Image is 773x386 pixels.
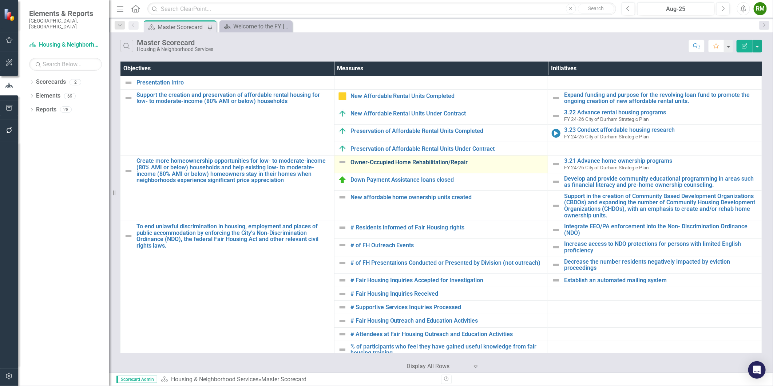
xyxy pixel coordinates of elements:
[552,160,560,169] img: Not Defined
[338,330,347,339] img: Not Defined
[338,276,347,285] img: Not Defined
[124,166,133,175] img: Not Defined
[748,361,766,379] div: Open Intercom Messenger
[338,316,347,325] img: Not Defined
[136,158,330,183] a: Create more homeownership opportunities for low- to moderate-income (80% AMI or below) households...
[29,18,102,30] small: [GEOGRAPHIC_DATA], [GEOGRAPHIC_DATA]
[548,155,762,173] td: Double-Click to Edit Right Click for Context Menu
[338,127,347,135] img: Above
[548,173,762,190] td: Double-Click to Edit Right Click for Context Menu
[548,239,762,256] td: Double-Click to Edit Right Click for Context Menu
[564,165,649,170] span: FY 24-26 City of Durham Strategic Plan
[564,259,758,271] a: Decrease the number residents negatively impacted by eviction proceedings
[548,221,762,239] td: Double-Click to Edit Right Click for Context Menu
[221,22,290,31] a: Welcome to the FY [DATE]-[DATE] Strategic Plan Landing Page!
[334,89,548,107] td: Double-Click to Edit Right Click for Context Menu
[350,343,544,356] a: % of participants who feel they have gained useful knowledge from fair housing training
[564,92,758,105] a: Expand funding and purpose for the revolving loan fund to promote the ongoing creation of new aff...
[334,190,548,221] td: Double-Click to Edit Right Click for Context Menu
[338,193,347,202] img: Not Defined
[754,2,767,15] button: RM
[36,92,60,100] a: Elements
[334,287,548,300] td: Double-Click to Edit Right Click for Context Menu
[588,5,604,11] span: Search
[158,23,206,32] div: Master Scorecard
[552,177,560,186] img: Not Defined
[60,107,72,113] div: 28
[564,193,758,218] a: Support in the creation of Community Based Development Organizations (CBDOs) and expanding the nu...
[350,277,544,284] a: # Fair Housing Inquiries Accepted for Investigation
[334,173,548,190] td: Double-Click to Edit Right Click for Context Menu
[564,127,758,133] a: 3.23 Conduct affordable housing research
[564,116,649,122] span: FY 24-26 City of Durham Strategic Plan
[334,142,548,155] td: Double-Click to Edit Right Click for Context Menu
[64,93,76,99] div: 69
[334,125,548,142] td: Double-Click to Edit Right Click for Context Menu
[120,155,334,221] td: Double-Click to Edit Right Click for Context Menu
[29,41,102,49] a: Housing & Neighborhood Services
[29,58,102,71] input: Search Below...
[147,3,616,15] input: Search ClearPoint...
[548,89,762,107] td: Double-Click to Edit Right Click for Context Menu
[552,225,560,234] img: Not Defined
[564,134,649,139] span: FY 24-26 City of Durham Strategic Plan
[564,158,758,164] a: 3.21 Advance home ownership programs
[338,92,347,101] img: Close to Target
[70,79,81,85] div: 2
[564,223,758,236] a: Integrate EEO/PA enforcement into the Non- Discrimination Ordinance (NDO)
[137,39,213,47] div: Master Scorecard
[350,242,544,249] a: # of FH Outreach Events
[334,256,548,273] td: Double-Click to Edit Right Click for Context Menu
[171,376,258,383] a: Housing & Neighborhood Services
[338,241,347,249] img: Not Defined
[338,176,347,184] img: On Target
[338,259,347,267] img: Not Defined
[36,78,66,86] a: Scorecards
[552,260,560,269] img: Not Defined
[552,276,560,285] img: Not Defined
[548,107,762,125] td: Double-Click to Edit Right Click for Context Menu
[334,107,548,125] td: Double-Click to Edit Right Click for Context Menu
[564,176,758,188] a: Develop and provide community educational programming in areas such as financial literacy and pre...
[350,177,544,183] a: Down Payment Assistance loans closed
[350,304,544,311] a: # Supportive Services Inquiries Processed
[334,300,548,314] td: Double-Click to Edit Right Click for Context Menu
[552,201,560,210] img: Not Defined
[350,93,544,99] a: New Affordable Rental Units Completed
[350,260,544,266] a: # of FH Presentations Conducted or Presented by Division (not outreach)
[338,109,347,118] img: Above
[350,224,544,231] a: # Residents informed of Fair Housing rights
[552,243,560,252] img: Not Defined
[338,289,347,298] img: Not Defined
[338,303,347,312] img: Not Defined
[334,155,548,173] td: Double-Click to Edit Right Click for Context Menu
[334,273,548,287] td: Double-Click to Edit Right Click for Context Menu
[552,94,560,102] img: Not Defined
[120,76,334,89] td: Double-Click to Edit Right Click for Context Menu
[161,375,436,384] div: »
[116,376,157,383] span: Scorecard Admin
[350,194,544,201] a: New affordable home ownership units created
[136,92,330,105] a: Support the creation and preservation of affordable rental housing for low- to moderate-income (8...
[4,8,16,21] img: ClearPoint Strategy
[334,341,548,358] td: Double-Click to Edit Right Click for Context Menu
[552,129,560,138] img: In Progress
[564,109,758,116] a: 3.22 Advance rental housing programs
[350,128,544,134] a: Preservation of Affordable Rental Units Completed
[124,94,133,102] img: Not Defined
[334,314,548,327] td: Double-Click to Edit Right Click for Context Menu
[338,345,347,354] img: Not Defined
[36,106,56,114] a: Reports
[637,2,714,15] button: Aug-25
[338,223,347,232] img: Not Defined
[233,22,290,31] div: Welcome to the FY [DATE]-[DATE] Strategic Plan Landing Page!
[338,158,347,166] img: Not Defined
[548,190,762,221] td: Double-Click to Edit Right Click for Context Menu
[334,239,548,256] td: Double-Click to Edit Right Click for Context Menu
[564,277,758,284] a: Establish an automated mailing system
[338,144,347,153] img: Above
[124,232,133,240] img: Not Defined
[350,331,544,338] a: # Attendees at Fair Housing Outreach and Education Activities
[552,111,560,120] img: Not Defined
